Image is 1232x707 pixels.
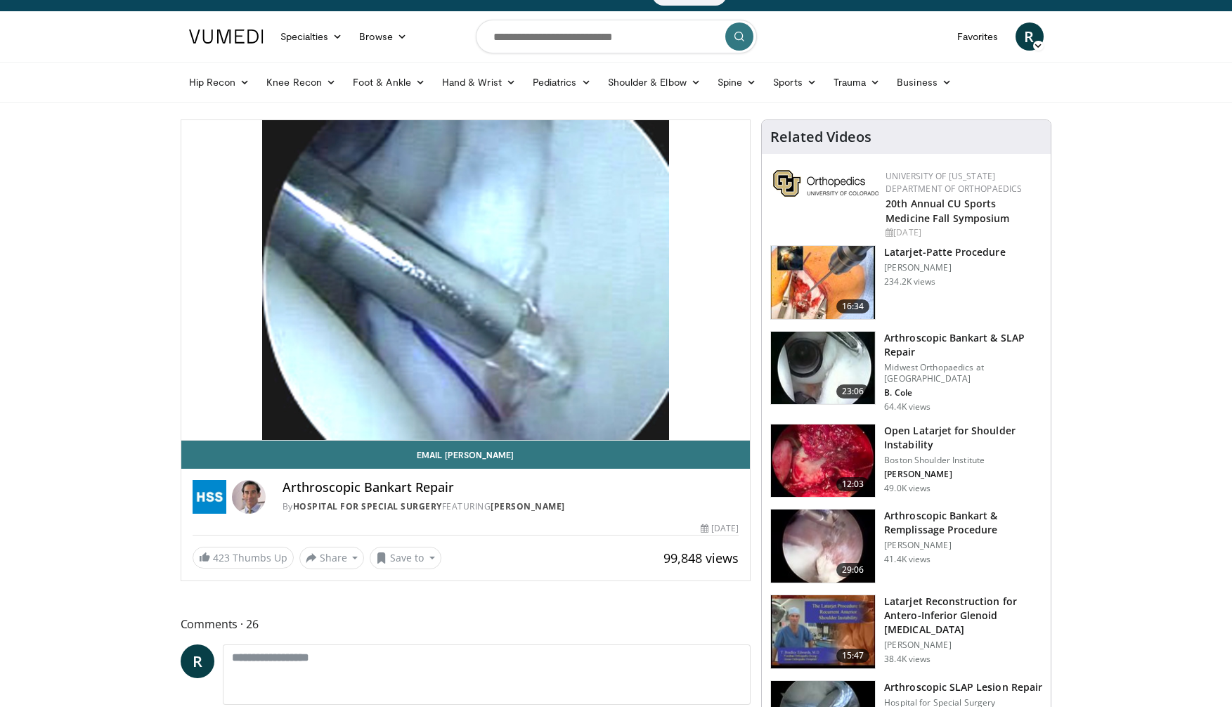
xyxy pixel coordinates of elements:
a: Foot & Ankle [344,68,434,96]
a: 15:47 Latarjet Reconstruction for Antero-Inferior Glenoid [MEDICAL_DATA] [PERSON_NAME] 38.4K views [770,595,1042,669]
span: 12:03 [836,477,870,491]
a: University of [US_STATE] Department of Orthopaedics [886,170,1022,195]
a: Knee Recon [258,68,344,96]
a: 29:06 Arthroscopic Bankart & Remplissage Procedure [PERSON_NAME] 41.4K views [770,509,1042,583]
div: [DATE] [886,226,1039,239]
span: 16:34 [836,299,870,313]
p: 49.0K views [884,483,931,494]
img: 38708_0000_3.png.150x105_q85_crop-smart_upscale.jpg [771,595,875,668]
h3: Arthroscopic Bankart & SLAP Repair [884,331,1042,359]
a: Shoulder & Elbow [599,68,709,96]
a: 423 Thumbs Up [193,547,294,569]
a: Spine [709,68,765,96]
img: cole_0_3.png.150x105_q85_crop-smart_upscale.jpg [771,332,875,405]
div: By FEATURING [283,500,739,513]
p: 234.2K views [884,276,935,287]
img: 355603a8-37da-49b6-856f-e00d7e9307d3.png.150x105_q85_autocrop_double_scale_upscale_version-0.2.png [773,170,878,197]
h4: Arthroscopic Bankart Repair [283,480,739,495]
p: Midwest Orthopaedics at [GEOGRAPHIC_DATA] [884,362,1042,384]
img: wolf_3.png.150x105_q85_crop-smart_upscale.jpg [771,510,875,583]
span: 99,848 views [663,550,739,566]
img: Hospital for Special Surgery [193,480,226,514]
a: R [1016,22,1044,51]
a: Hospital for Special Surgery [293,500,442,512]
a: [PERSON_NAME] [491,500,565,512]
p: 41.4K views [884,554,931,565]
input: Search topics, interventions [476,20,757,53]
button: Save to [370,547,441,569]
p: [PERSON_NAME] [884,640,1042,651]
a: Trauma [825,68,889,96]
a: Email [PERSON_NAME] [181,441,751,469]
p: [PERSON_NAME] [884,469,1042,480]
a: Hand & Wrist [434,68,524,96]
div: [DATE] [701,522,739,535]
a: Browse [351,22,415,51]
h4: Related Videos [770,129,871,145]
img: 617583_3.png.150x105_q85_crop-smart_upscale.jpg [771,246,875,319]
p: 38.4K views [884,654,931,665]
h3: Open Latarjet for Shoulder Instability [884,424,1042,452]
span: Comments 26 [181,615,751,633]
span: 15:47 [836,649,870,663]
img: 944938_3.png.150x105_q85_crop-smart_upscale.jpg [771,424,875,498]
a: 23:06 Arthroscopic Bankart & SLAP Repair Midwest Orthopaedics at [GEOGRAPHIC_DATA] B. Cole 64.4K ... [770,331,1042,413]
a: Business [888,68,960,96]
img: Avatar [232,480,266,514]
p: [PERSON_NAME] [884,262,1005,273]
a: Specialties [272,22,351,51]
h3: Latarjet-Patte Procedure [884,245,1005,259]
a: Sports [765,68,825,96]
a: 20th Annual CU Sports Medicine Fall Symposium [886,197,1009,225]
a: Pediatrics [524,68,599,96]
a: 12:03 Open Latarjet for Shoulder Instability Boston Shoulder Institute [PERSON_NAME] 49.0K views [770,424,1042,498]
video-js: Video Player [181,120,751,441]
p: [PERSON_NAME] [884,540,1042,551]
p: Boston Shoulder Institute [884,455,1042,466]
span: 23:06 [836,384,870,398]
a: 16:34 Latarjet-Patte Procedure [PERSON_NAME] 234.2K views [770,245,1042,320]
a: Hip Recon [181,68,259,96]
h3: Latarjet Reconstruction for Antero-Inferior Glenoid [MEDICAL_DATA] [884,595,1042,637]
p: B. Cole [884,387,1042,398]
p: 64.4K views [884,401,931,413]
a: Favorites [949,22,1007,51]
a: R [181,644,214,678]
img: VuMedi Logo [189,30,264,44]
span: 423 [213,551,230,564]
button: Share [299,547,365,569]
h3: Arthroscopic SLAP Lesion Repair [884,680,1042,694]
h3: Arthroscopic Bankart & Remplissage Procedure [884,509,1042,537]
span: 29:06 [836,563,870,577]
